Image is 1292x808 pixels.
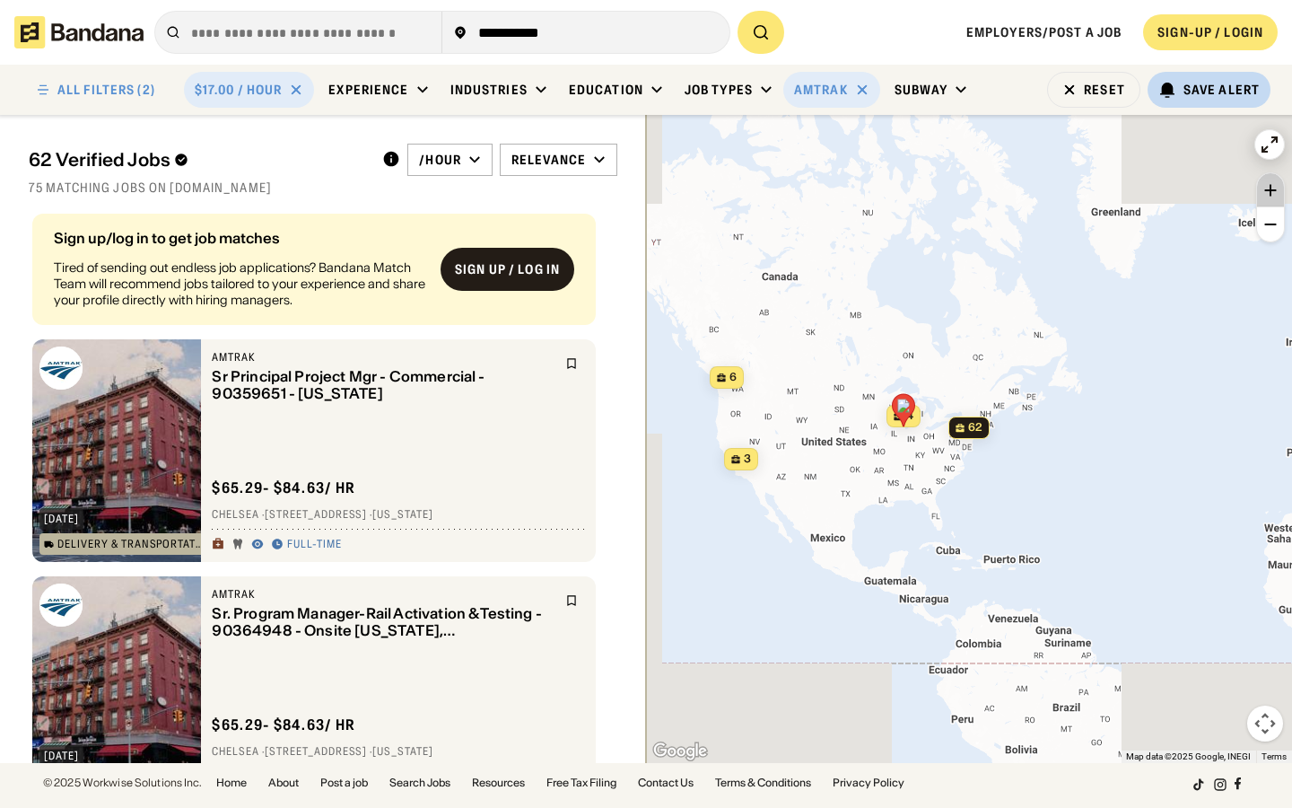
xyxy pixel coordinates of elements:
div: Amtrak [212,587,554,602]
div: [DATE] [44,751,79,761]
span: 62 [968,420,982,435]
div: Chelsea · [STREET_ADDRESS] · [US_STATE] [212,745,585,760]
div: Full-time [287,538,342,552]
div: 75 matching jobs on [DOMAIN_NAME] [29,180,617,196]
a: Home [216,777,247,788]
div: Sign up/log in to get job matches [54,231,426,245]
a: Resources [472,777,525,788]
div: $17.00 / hour [195,82,283,98]
div: Job Types [685,82,753,98]
div: [DATE] [44,514,79,524]
a: About [268,777,299,788]
span: 3 [744,452,751,467]
a: Open this area in Google Maps (opens a new window) [650,740,710,763]
button: Map camera controls [1247,706,1283,742]
div: /hour [419,152,461,168]
div: SIGN-UP / LOGIN [1157,24,1263,40]
a: Post a job [320,777,368,788]
div: $ 65.29 - $84.63 / hr [212,479,355,497]
div: Sign up / Log in [455,261,560,277]
img: Google [650,740,710,763]
div: Education [569,82,643,98]
div: grid [29,206,617,763]
div: Subway [895,82,948,98]
a: Terms (opens in new tab) [1261,751,1287,761]
span: 6 [729,370,737,385]
div: $ 65.29 - $84.63 / hr [212,716,355,734]
div: Sr. Program Manager-Rail Activation & Testing - 90364948 - Onsite [US_STATE], [GEOGRAPHIC_DATA] [212,605,554,639]
img: Amtrak logo [39,347,83,390]
img: Amtrak logo [39,584,83,627]
a: Employers/Post a job [966,24,1122,40]
div: Chelsea · [STREET_ADDRESS] · [US_STATE] [212,508,585,523]
div: Reset [1084,83,1125,96]
a: Contact Us [638,777,694,788]
span: Map data ©2025 Google, INEGI [1126,751,1251,761]
div: Relevance [511,152,586,168]
img: Bandana logotype [14,16,144,48]
div: © 2025 Workwise Solutions Inc. [43,777,202,788]
div: Industries [450,82,528,98]
div: Amtrak [794,82,848,98]
div: ALL FILTERS (2) [57,83,155,96]
div: Tired of sending out endless job applications? Bandana Match Team will recommend jobs tailored to... [54,259,426,309]
div: Amtrak [212,350,554,364]
div: Save Alert [1183,82,1260,98]
a: Terms & Conditions [715,777,811,788]
div: Experience [328,82,408,98]
div: 62 Verified Jobs [29,149,368,171]
a: Privacy Policy [833,777,904,788]
a: Search Jobs [389,777,450,788]
a: Free Tax Filing [546,777,616,788]
div: Sr Principal Project Mgr - Commercial - 90359651 - [US_STATE] [212,368,554,402]
div: Delivery & Transportation [57,539,204,549]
